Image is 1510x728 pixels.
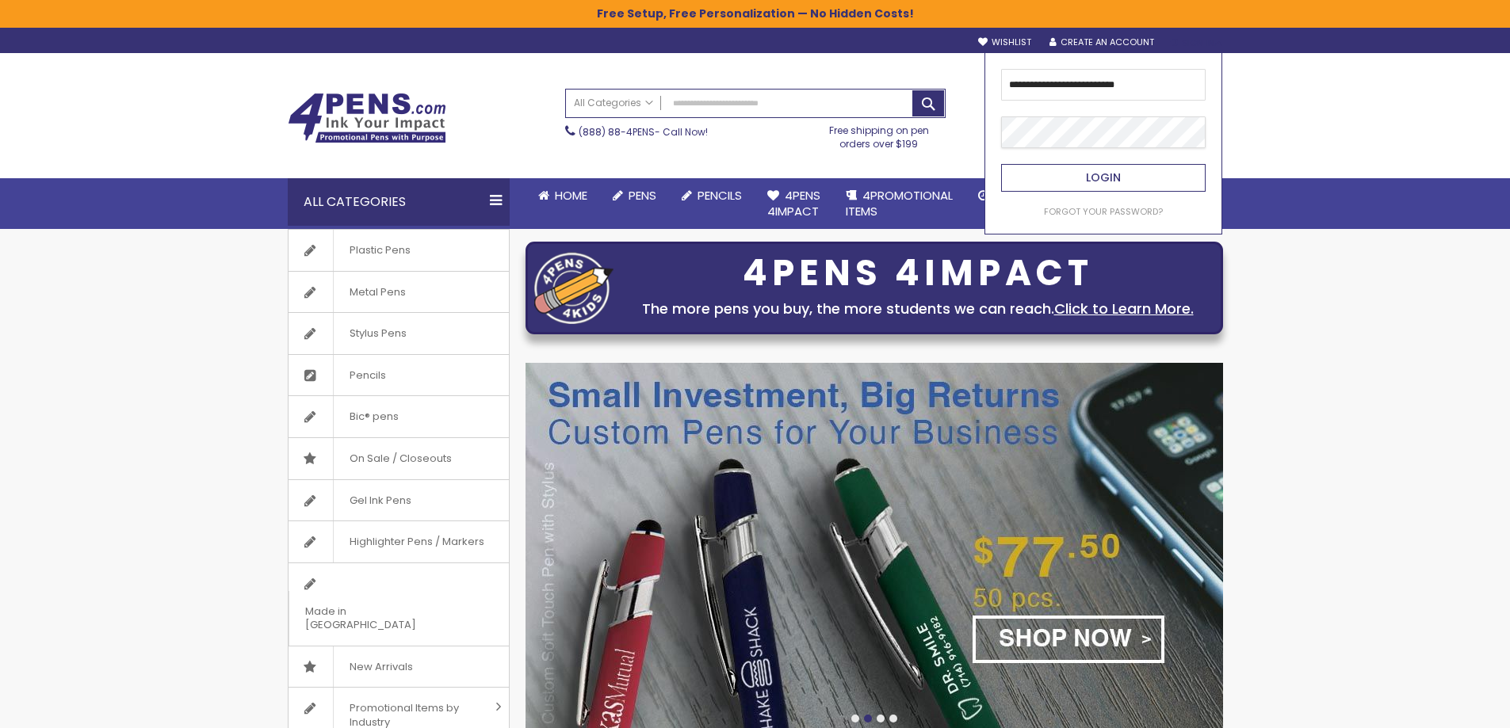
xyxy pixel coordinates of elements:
div: Free shipping on pen orders over $199 [812,118,946,150]
a: On Sale / Closeouts [289,438,509,479]
a: Made in [GEOGRAPHIC_DATA] [289,563,509,646]
span: Home [555,187,587,204]
img: four_pen_logo.png [534,252,614,324]
a: Forgot Your Password? [1044,206,1163,218]
a: Pencils [669,178,755,213]
div: All Categories [288,178,510,226]
span: Stylus Pens [333,313,422,354]
span: Gel Ink Pens [333,480,427,521]
img: 4Pens Custom Pens and Promotional Products [288,93,446,143]
span: Metal Pens [333,272,422,313]
a: Home [526,178,600,213]
a: 4Pens4impact [755,178,833,230]
span: Forgot Your Password? [1044,205,1163,218]
a: Plastic Pens [289,230,509,271]
a: Metal Pens [289,272,509,313]
a: (888) 88-4PENS [579,125,655,139]
span: Made in [GEOGRAPHIC_DATA] [289,591,469,646]
span: Pencils [698,187,742,204]
span: Pencils [333,355,402,396]
span: On Sale / Closeouts [333,438,468,479]
a: Rush [965,178,1037,213]
span: Plastic Pens [333,230,426,271]
button: Login [1001,164,1206,192]
span: 4PROMOTIONAL ITEMS [846,187,953,219]
a: Stylus Pens [289,313,509,354]
a: 4PROMOTIONALITEMS [833,178,965,230]
a: Create an Account [1049,36,1154,48]
div: The more pens you buy, the more students we can reach. [621,298,1214,320]
a: New Arrivals [289,646,509,688]
a: Wishlist [978,36,1031,48]
a: Click to Learn More. [1054,299,1194,318]
div: Sign In [1170,37,1222,49]
span: New Arrivals [333,646,429,688]
span: All Categories [574,97,653,109]
a: Pencils [289,355,509,396]
a: All Categories [566,90,661,116]
span: Pens [629,187,656,204]
span: 4Pens 4impact [767,187,820,219]
span: - Call Now! [579,125,708,139]
span: Login [1086,170,1121,185]
div: 4PENS 4IMPACT [621,257,1214,290]
a: Bic® pens [289,396,509,437]
a: Gel Ink Pens [289,480,509,521]
a: Pens [600,178,669,213]
a: Highlighter Pens / Markers [289,521,509,562]
span: Highlighter Pens / Markers [333,521,500,562]
span: Bic® pens [333,396,415,437]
